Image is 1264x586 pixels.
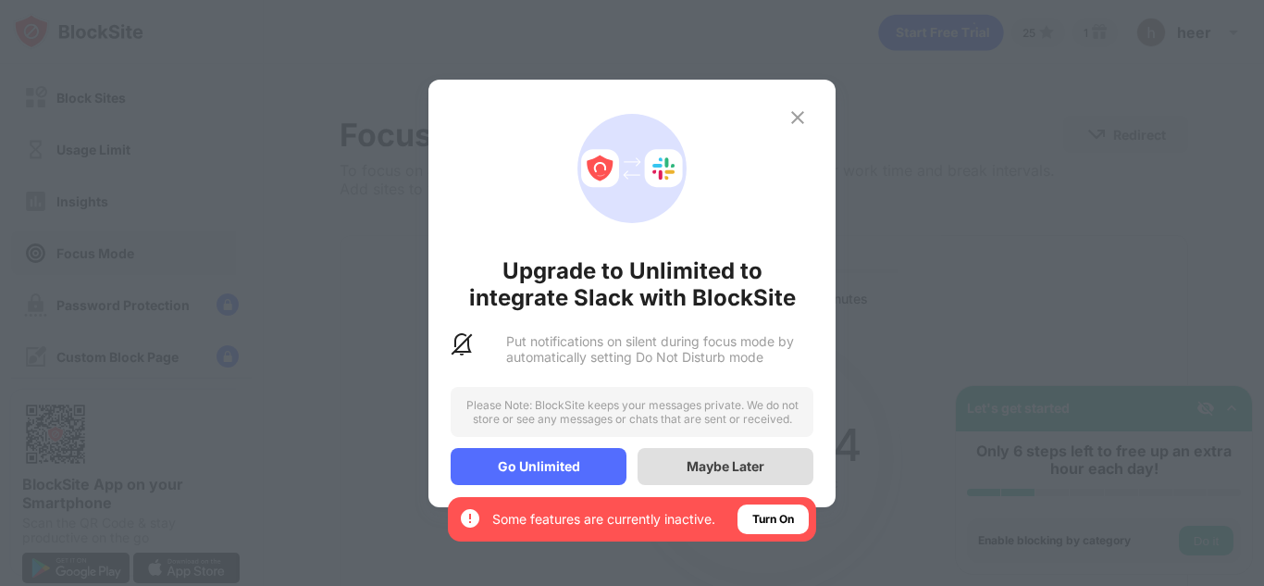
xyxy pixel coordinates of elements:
div: Some features are currently inactive. [492,510,715,529]
div: animation [565,102,699,235]
div: Put notifications on silent during focus mode by automatically setting Do Not Disturb mode [506,333,813,365]
div: Maybe Later [687,458,764,474]
div: Turn On [752,510,794,529]
div: Upgrade to Unlimited to integrate Slack with BlockSite [451,257,813,311]
img: x-button.svg [787,106,809,129]
div: Go Unlimited [451,448,626,485]
div: Please Note: BlockSite keeps your messages private. We do not store or see any messages or chats ... [451,387,813,437]
img: error-circle-white.svg [459,507,481,530]
img: slack-dnd-notifications.svg [451,333,473,355]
